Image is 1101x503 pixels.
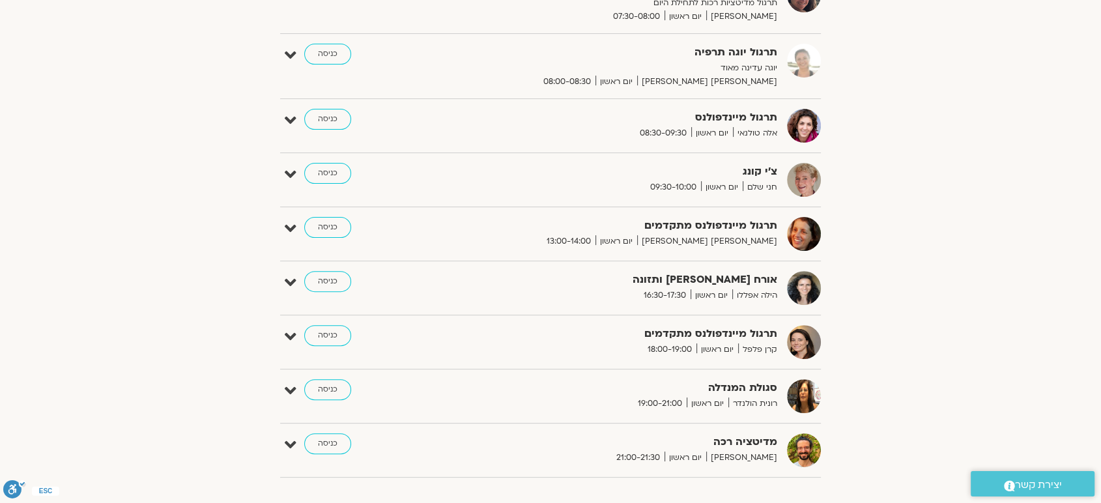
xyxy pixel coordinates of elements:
[539,75,595,89] span: 08:00-08:30
[691,289,732,302] span: יום ראשון
[637,235,777,248] span: [PERSON_NAME] [PERSON_NAME]
[608,10,665,23] span: 07:30-08:00
[687,397,728,410] span: יום ראשון
[458,271,777,289] strong: אורח [PERSON_NAME] ותזונה
[595,75,637,89] span: יום ראשון
[691,126,733,140] span: יום ראשון
[639,289,691,302] span: 16:30-17:30
[732,289,777,302] span: הילה אפללו
[458,109,777,126] strong: תרגול מיינדפולנס
[458,61,777,75] p: יוגה עדינה מאוד
[701,180,743,194] span: יום ראשון
[304,217,351,238] a: כניסה
[304,379,351,400] a: כניסה
[665,451,706,465] span: יום ראשון
[542,235,595,248] span: 13:00-14:00
[635,126,691,140] span: 08:30-09:30
[971,471,1094,496] a: יצירת קשר
[612,451,665,465] span: 21:00-21:30
[458,433,777,451] strong: מדיטציה רכה
[646,180,701,194] span: 09:30-10:00
[637,75,777,89] span: [PERSON_NAME] [PERSON_NAME]
[304,433,351,454] a: כניסה
[706,10,777,23] span: [PERSON_NAME]
[665,10,706,23] span: יום ראשון
[1015,476,1062,494] span: יצירת קשר
[728,397,777,410] span: רונית הולנדר
[633,397,687,410] span: 19:00-21:00
[706,451,777,465] span: [PERSON_NAME]
[304,109,351,130] a: כניסה
[458,325,777,343] strong: תרגול מיינדפולנס מתקדמים
[733,126,777,140] span: אלה טולנאי
[595,235,637,248] span: יום ראשון
[304,44,351,65] a: כניסה
[643,343,696,356] span: 18:00-19:00
[304,163,351,184] a: כניסה
[304,271,351,292] a: כניסה
[304,325,351,346] a: כניסה
[458,163,777,180] strong: צ'י קונג
[696,343,738,356] span: יום ראשון
[743,180,777,194] span: חני שלם
[458,379,777,397] strong: סגולת המנדלה
[458,44,777,61] strong: תרגול יוגה תרפיה
[458,217,777,235] strong: תרגול מיינדפולנס מתקדמים
[738,343,777,356] span: קרן פלפל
